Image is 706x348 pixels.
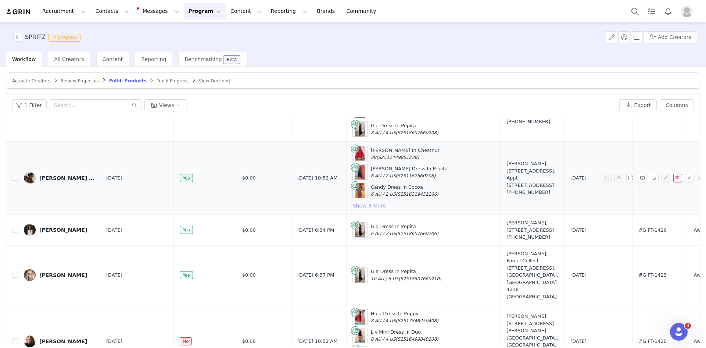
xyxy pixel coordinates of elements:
img: Product Image [355,328,365,343]
span: [DATE] 6:37 PM [297,271,334,279]
button: 1 Filter [12,99,47,111]
button: Reporting [266,3,312,19]
span: [DATE] [106,227,122,234]
span: 8 AU / 4 US [371,318,396,323]
span: (S251167660206) [396,173,436,178]
span: (S2518607660208) [396,130,438,135]
span: [DATE] [106,271,122,279]
span: $0.00 [242,174,256,182]
button: Messages [134,3,183,19]
span: $0.00 [242,227,256,234]
div: Beta [227,57,237,62]
a: [PERSON_NAME] [24,224,94,236]
span: 38 [371,155,376,160]
span: [DATE] 10:52 AM [297,174,338,182]
span: (S2518607660210) [398,276,441,281]
span: Activate Creators [12,78,50,84]
div: [PERSON_NAME] [39,227,87,233]
span: Yes [180,174,193,182]
span: $0.00 [242,338,256,345]
span: 8 AU / 4 US [371,130,396,135]
button: Show 3 More [352,201,386,210]
span: Benchmarking [184,56,222,62]
div: [PHONE_NUMBER] [506,189,558,196]
span: [DATE] [570,271,587,279]
span: Yes [180,271,193,279]
span: In progress [49,33,80,42]
a: [PERSON_NAME] [24,335,94,347]
span: Yes [180,226,193,234]
button: Recruitment [38,3,91,19]
a: [PERSON_NAME] [24,269,94,281]
button: Search [627,3,643,19]
span: [DATE] [106,174,122,182]
img: c2be6114-c04d-45fb-88cd-ea03cd3f1d99--s.jpg [24,335,36,347]
span: (S2512449851238) [376,155,419,160]
img: Product Image [355,146,365,161]
div: [PERSON_NAME] In Chestnut [371,147,440,161]
img: e036289c-3dfc-4b33-8ebc-85df0082f99c.jpg [24,172,36,184]
a: Tasks [644,3,660,19]
span: Content [103,56,123,62]
span: Review Proposals [61,78,99,84]
div: [PERSON_NAME], [STREET_ADDRESS] [506,219,558,241]
img: Product Image [355,165,365,180]
button: Content [226,3,266,19]
span: (S2517848250408) [396,318,438,323]
img: placeholder-profile.jpg [681,6,693,17]
span: [DATE] [570,227,587,234]
span: View Declined [199,78,230,84]
span: 6 AU / 2 US [371,231,396,236]
button: Program [184,3,226,19]
div: Hula Dress In Poppy [371,310,438,324]
a: [PERSON_NAME] [PERSON_NAME] [24,172,94,184]
span: Send Email [638,174,650,182]
span: 10 AU / 6 US [371,276,399,281]
img: 4a98c020-543b-4451-8e3c-524e82dafa3f.jpg [24,224,36,236]
a: grin logo [6,8,32,15]
span: 4 [685,323,691,329]
button: Add Creators [643,31,697,43]
span: No [180,337,191,345]
span: [DATE] [106,338,122,345]
span: $0.00 [242,271,256,279]
div: [PHONE_NUMBER] [506,234,558,241]
div: [PERSON_NAME], [STREET_ADDRESS]. Appt [STREET_ADDRESS] [506,160,558,196]
button: Contacts [91,3,133,19]
button: Columns [660,99,694,111]
img: Product Image [355,122,365,136]
span: 8 AU / 4 US [371,337,396,342]
img: Product Image [355,223,365,237]
div: [PERSON_NAME] [39,338,87,344]
div: Candy Dress In Cocoa [371,184,438,198]
button: Notifications [660,3,676,19]
span: [DATE] [570,174,587,182]
span: All Creators [54,56,84,62]
img: Product Image [355,310,365,324]
span: [object Object] [13,33,83,42]
button: Export [619,99,657,111]
div: [PERSON_NAME] [PERSON_NAME] [39,175,94,181]
img: Product Image [355,268,365,283]
a: Community [342,3,384,19]
span: [DATE] 10:52 AM [297,338,338,345]
div: Liv Mini Dress In Duo [371,329,438,343]
span: [DATE] [570,338,587,345]
img: Product Image [355,183,365,198]
span: Track Progress [157,78,188,84]
button: Profile [677,6,700,17]
div: Gia Dress In Pepita [371,223,438,237]
div: [PERSON_NAME] [39,272,87,278]
div: [PHONE_NUMBER] [506,118,558,125]
img: e72a7919-ed72-46bb-ae24-2f3ea02626d3.jpg [24,269,36,281]
i: icon: search [132,103,137,108]
span: (S2518607660206) [396,231,438,236]
span: 6 AU / 2 US [371,173,396,178]
a: Brands [312,3,341,19]
div: Gia Dress In Pepita [371,268,441,282]
button: Views [144,99,187,111]
span: Reporting [141,56,166,62]
span: Workflow [12,56,36,62]
div: [PERSON_NAME], Parcel Collect [STREET_ADDRESS]. [GEOGRAPHIC_DATA], [GEOGRAPHIC_DATA] 4218 [GEOGRA... [506,250,558,301]
div: [PERSON_NAME] Dress In Pepita [371,165,448,180]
